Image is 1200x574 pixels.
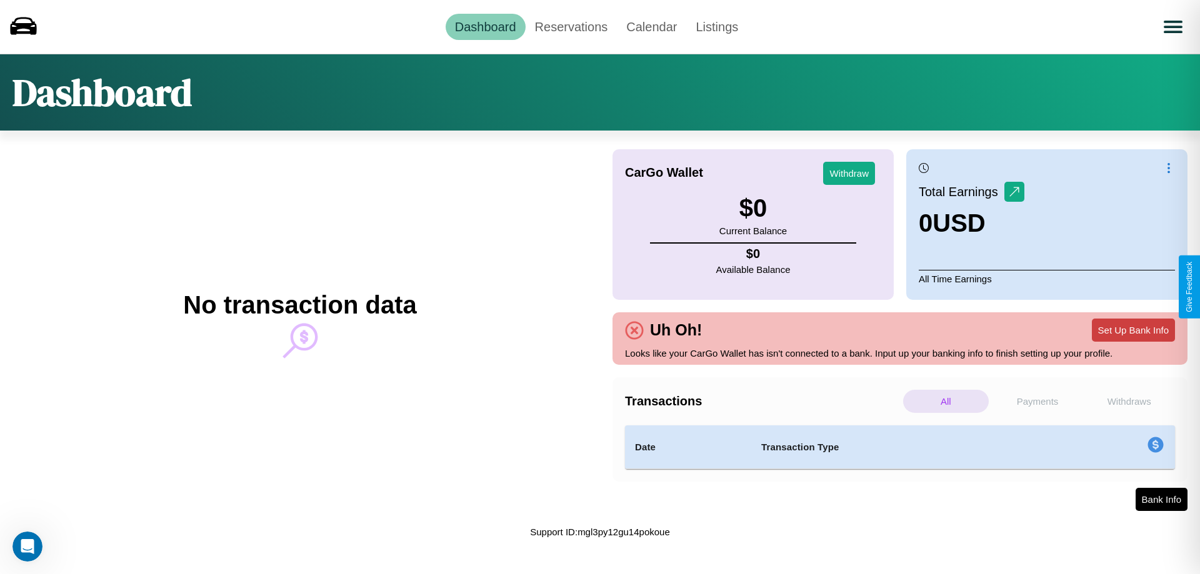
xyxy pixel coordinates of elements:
[761,440,1045,455] h4: Transaction Type
[625,166,703,180] h4: CarGo Wallet
[625,394,900,408] h4: Transactions
[526,14,617,40] a: Reservations
[12,67,192,118] h1: Dashboard
[530,523,670,540] p: Support ID: mgl3py12gu14pokoue
[716,247,791,261] h4: $ 0
[12,532,42,562] iframe: Intercom live chat
[995,390,1081,413] p: Payments
[919,181,1004,203] p: Total Earnings
[919,270,1175,287] p: All Time Earnings
[903,390,989,413] p: All
[716,261,791,278] p: Available Balance
[1136,488,1187,511] button: Bank Info
[919,209,1024,237] h3: 0 USD
[644,321,708,339] h4: Uh Oh!
[1156,9,1191,44] button: Open menu
[1185,262,1194,312] div: Give Feedback
[719,222,787,239] p: Current Balance
[183,291,416,319] h2: No transaction data
[617,14,686,40] a: Calendar
[635,440,741,455] h4: Date
[446,14,526,40] a: Dashboard
[625,425,1175,469] table: simple table
[625,345,1175,362] p: Looks like your CarGo Wallet has isn't connected to a bank. Input up your banking info to finish ...
[719,194,787,222] h3: $ 0
[1086,390,1172,413] p: Withdraws
[1092,319,1175,342] button: Set Up Bank Info
[823,162,875,185] button: Withdraw
[686,14,747,40] a: Listings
